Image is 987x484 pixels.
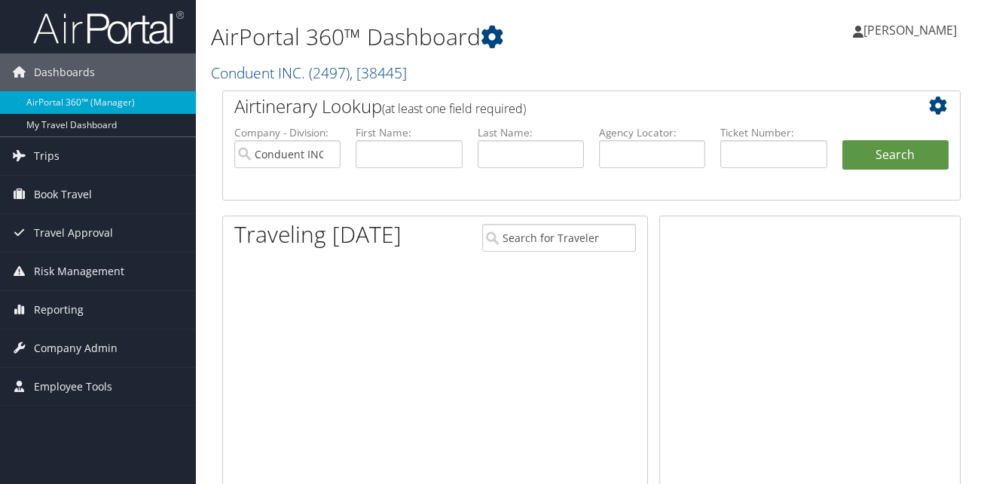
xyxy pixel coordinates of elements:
[34,214,113,252] span: Travel Approval
[34,253,124,290] span: Risk Management
[234,125,341,140] label: Company - Division:
[211,21,718,53] h1: AirPortal 360™ Dashboard
[34,137,60,175] span: Trips
[34,329,118,367] span: Company Admin
[356,125,462,140] label: First Name:
[350,63,407,83] span: , [ 38445 ]
[478,125,584,140] label: Last Name:
[34,291,84,329] span: Reporting
[720,125,827,140] label: Ticket Number:
[34,176,92,213] span: Book Travel
[34,54,95,91] span: Dashboards
[309,63,350,83] span: ( 2497 )
[211,63,407,83] a: Conduent INC.
[34,368,112,406] span: Employee Tools
[234,219,402,250] h1: Traveling [DATE]
[33,10,184,45] img: airportal-logo.png
[382,100,526,117] span: (at least one field required)
[842,140,949,170] button: Search
[853,8,972,53] a: [PERSON_NAME]
[863,22,957,38] span: [PERSON_NAME]
[599,125,705,140] label: Agency Locator:
[234,93,888,119] h2: Airtinerary Lookup
[482,224,637,252] input: Search for Traveler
